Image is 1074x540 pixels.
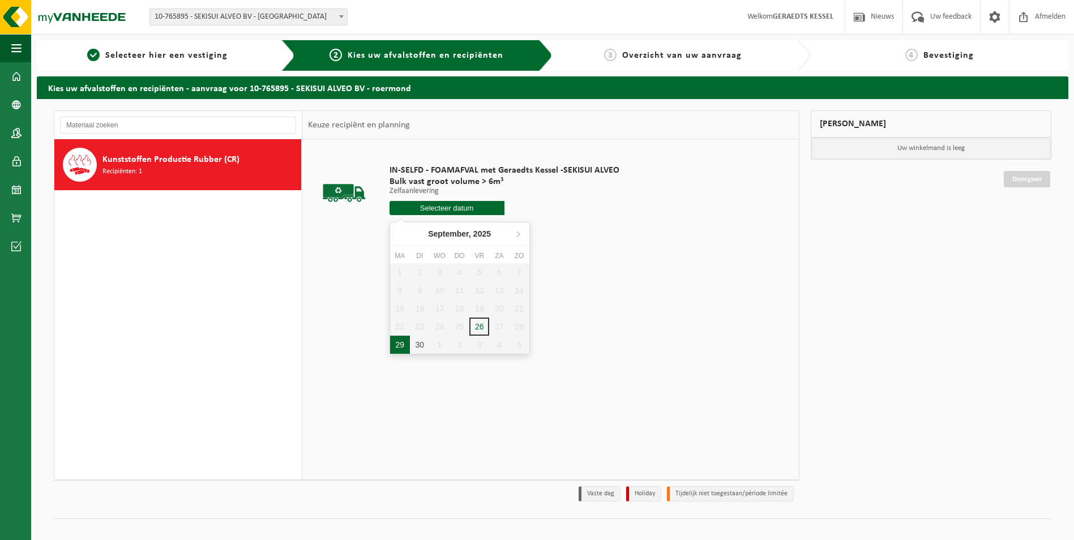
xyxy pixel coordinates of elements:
[430,336,450,354] div: 1
[667,486,794,502] li: Tijdelijk niet toegestaan/période limitée
[773,12,833,21] strong: GERAEDTS KESSEL
[410,250,430,262] div: di
[390,176,619,187] span: Bulk vast groot volume > 6m³
[390,250,410,262] div: ma
[348,51,503,60] span: Kies uw afvalstoffen en recipiënten
[410,336,430,354] div: 30
[430,250,450,262] div: wo
[1004,171,1050,187] a: Doorgaan
[489,250,509,262] div: za
[469,336,489,354] div: 3
[150,9,347,25] span: 10-765895 - SEKISUI ALVEO BV - roermond
[302,111,416,139] div: Keuze recipiënt en planning
[450,250,469,262] div: do
[905,49,918,61] span: 4
[37,76,1068,98] h2: Kies uw afvalstoffen en recipiënten - aanvraag voor 10-765895 - SEKISUI ALVEO BV - roermond
[473,230,491,238] i: 2025
[54,139,302,190] button: Kunststoffen Productie Rubber (CR) Recipiënten: 1
[105,51,228,60] span: Selecteer hier een vestiging
[579,486,621,502] li: Vaste dag
[469,318,489,336] div: 26
[604,49,617,61] span: 3
[423,225,495,243] div: September,
[450,336,469,354] div: 2
[509,250,529,262] div: zo
[87,49,100,61] span: 1
[626,486,661,502] li: Holiday
[102,153,239,166] span: Kunststoffen Productie Rubber (CR)
[622,51,742,60] span: Overzicht van uw aanvraag
[330,49,342,61] span: 2
[149,8,348,25] span: 10-765895 - SEKISUI ALVEO BV - roermond
[390,187,619,195] p: Zelfaanlevering
[42,49,272,62] a: 1Selecteer hier een vestiging
[60,117,296,134] input: Materiaal zoeken
[811,138,1051,159] p: Uw winkelmand is leeg
[102,166,142,177] span: Recipiënten: 1
[811,110,1052,138] div: [PERSON_NAME]
[390,201,504,215] input: Selecteer datum
[390,336,410,354] div: 29
[390,165,619,176] span: IN-SELFD - FOAMAFVAL met Geraedts Kessel -SEKISUI ALVEO
[923,51,974,60] span: Bevestiging
[469,250,489,262] div: vr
